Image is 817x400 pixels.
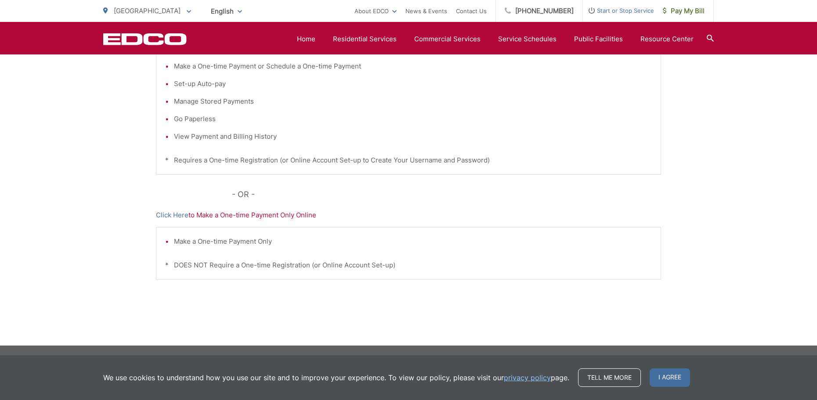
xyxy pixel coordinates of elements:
a: About EDCO [354,6,397,16]
a: Residential Services [333,34,397,44]
p: * Requires a One-time Registration (or Online Account Set-up to Create Your Username and Password) [165,155,652,166]
li: Go Paperless [174,114,652,124]
a: EDCD logo. Return to the homepage. [103,33,187,45]
li: View Payment and Billing History [174,131,652,142]
a: Commercial Services [414,34,481,44]
span: Pay My Bill [663,6,705,16]
a: Home [297,34,315,44]
a: Click Here [156,210,188,220]
span: [GEOGRAPHIC_DATA] [114,7,181,15]
span: I agree [650,368,690,387]
p: - OR - [232,188,662,201]
a: Service Schedules [498,34,557,44]
p: * DOES NOT Require a One-time Registration (or Online Account Set-up) [165,260,652,270]
a: privacy policy [504,372,551,383]
p: to Make a One-time Payment Only Online [156,210,661,220]
li: Set-up Auto-pay [174,79,652,89]
span: English [204,4,249,19]
li: Make a One-time Payment or Schedule a One-time Payment [174,61,652,72]
a: News & Events [405,6,447,16]
li: Make a One-time Payment Only [174,236,652,247]
p: We use cookies to understand how you use our site and to improve your experience. To view our pol... [103,372,569,383]
a: Public Facilities [574,34,623,44]
a: Resource Center [640,34,694,44]
a: Contact Us [456,6,487,16]
li: Manage Stored Payments [174,96,652,107]
a: Tell me more [578,368,641,387]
